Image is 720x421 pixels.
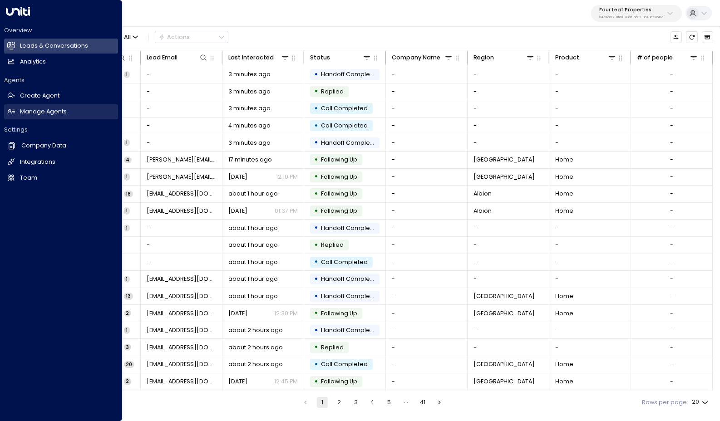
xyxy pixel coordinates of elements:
div: • [314,323,318,338]
span: 4 minutes ago [228,122,271,130]
span: nicholedevries18@hotmail.com [147,326,217,334]
span: 18 [124,191,133,197]
td: - [386,152,468,168]
span: Mount Pleasant [473,156,535,164]
span: Replied [321,88,344,95]
td: - [141,100,222,117]
div: Last Interacted [228,53,290,63]
td: - [386,83,468,100]
h2: Company Data [21,142,66,150]
span: Mount Pleasant [473,360,535,368]
td: - [468,100,549,117]
div: Product [555,53,579,63]
span: Sep 29, 2025 [228,207,247,215]
span: Replied [321,241,344,249]
h2: Overview [4,26,118,34]
span: 1 [124,207,130,214]
div: Region [473,53,535,63]
p: Four Leaf Properties [599,7,665,13]
a: Leads & Conversations [4,39,118,54]
td: - [141,254,222,271]
span: 3 minutes ago [228,104,271,113]
span: Refresh [686,31,697,43]
span: Yesterday [228,173,247,181]
div: - [670,122,673,130]
span: about 2 hours ago [228,343,283,352]
label: Rows per page: [642,398,688,407]
div: - [670,70,673,78]
span: Following Up [321,309,357,317]
td: - [468,134,549,151]
span: Call Completed [321,258,368,266]
span: Albion [473,207,492,215]
span: 2 [124,378,131,385]
td: - [468,271,549,288]
span: fowlerbradley53@gmail.com [147,207,217,215]
span: 2 [124,310,131,317]
div: Actions [158,34,190,41]
span: All [124,34,131,40]
span: Home [555,173,573,181]
td: - [468,339,549,356]
h2: Agents [4,76,118,84]
td: - [386,390,468,407]
span: koimiss@yahoo.com [147,275,217,283]
h2: Leads & Conversations [20,42,88,50]
a: Analytics [4,54,118,69]
div: - [670,275,673,283]
span: Handoff Completed [321,70,380,78]
button: Go to page 2 [334,397,345,408]
td: - [386,254,468,271]
span: about 1 hour ago [228,224,278,232]
span: koimiss@yahoo.com [147,309,217,318]
td: - [386,271,468,288]
a: Company Data [4,138,118,153]
span: 13 [124,293,133,299]
h2: Manage Agents [20,108,67,116]
td: - [386,66,468,83]
span: about 1 hour ago [228,275,278,283]
button: Go to page 5 [384,397,395,408]
span: Mount Pleasant [473,377,535,386]
span: about 1 hour ago [228,241,278,249]
td: - [549,271,631,288]
span: about 1 hour ago [228,258,278,266]
div: - [670,173,673,181]
span: Replied [321,343,344,351]
div: Status [310,53,372,63]
span: Following Up [321,207,357,215]
div: - [670,156,673,164]
h2: Create Agent [20,92,59,100]
span: Handoff Completed [321,292,380,300]
td: - [141,134,222,151]
td: - [549,66,631,83]
h2: Analytics [20,58,46,66]
div: - [670,104,673,113]
div: • [314,375,318,389]
span: 1 [124,327,130,333]
div: Company Name [392,53,440,63]
span: 3 minutes ago [228,139,271,147]
td: - [386,117,468,134]
td: - [386,322,468,339]
td: - [386,203,468,220]
div: • [314,289,318,304]
span: Home [555,309,573,318]
p: 12:10 PM [276,173,298,181]
button: Go to page 41 [417,397,428,408]
span: koimiss@yahoo.com [147,292,217,300]
p: 01:37 PM [275,207,298,215]
div: • [314,357,318,372]
span: 3 [124,344,131,351]
h2: Settings [4,126,118,134]
p: 34e1cd17-0f68-49af-bd32-3c48ce8611d1 [599,15,665,19]
div: • [314,255,318,269]
span: Handoff Completed [321,326,380,334]
button: Go to page 4 [367,397,378,408]
div: • [314,170,318,184]
span: 20 [124,361,134,368]
button: page 1 [317,397,328,408]
div: • [314,238,318,252]
span: about 2 hours ago [228,360,283,368]
td: - [141,117,222,134]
